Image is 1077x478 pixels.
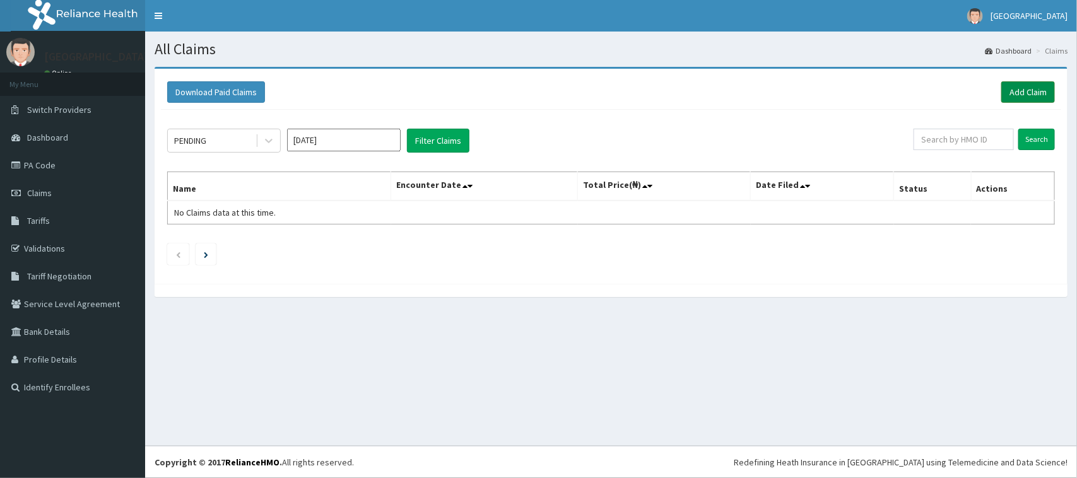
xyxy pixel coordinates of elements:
th: Date Filed [751,172,894,201]
strong: Copyright © 2017 . [155,457,282,468]
a: Dashboard [985,45,1032,56]
span: Tariffs [27,215,50,226]
input: Search by HMO ID [914,129,1014,150]
a: Add Claim [1001,81,1055,103]
input: Select Month and Year [287,129,401,151]
a: Next page [204,248,208,260]
span: Claims [27,187,52,199]
li: Claims [1033,45,1068,56]
input: Search [1018,129,1055,150]
span: Switch Providers [27,104,91,115]
div: PENDING [174,134,206,147]
img: User Image [6,38,35,66]
th: Actions [971,172,1054,201]
th: Encounter Date [391,172,578,201]
th: Name [168,172,391,201]
span: [GEOGRAPHIC_DATA] [991,10,1068,21]
span: Tariff Negotiation [27,271,91,282]
th: Total Price(₦) [578,172,751,201]
p: [GEOGRAPHIC_DATA] [44,51,148,62]
div: Redefining Heath Insurance in [GEOGRAPHIC_DATA] using Telemedicine and Data Science! [734,456,1068,469]
span: No Claims data at this time. [174,207,276,218]
button: Download Paid Claims [167,81,265,103]
a: RelianceHMO [225,457,280,468]
a: Previous page [175,248,181,260]
span: Dashboard [27,132,68,143]
h1: All Claims [155,41,1068,57]
a: Online [44,69,74,78]
button: Filter Claims [407,129,469,153]
footer: All rights reserved. [145,446,1077,478]
th: Status [894,172,971,201]
img: User Image [967,8,983,24]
